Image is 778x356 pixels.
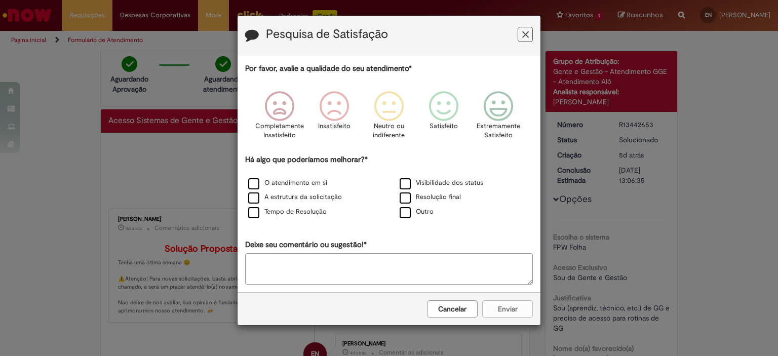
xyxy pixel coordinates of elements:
[248,178,327,188] label: O atendimento em si
[245,63,412,74] label: Por favor, avalie a qualidade do seu atendimento*
[400,192,461,202] label: Resolução final
[477,122,520,140] p: Extremamente Satisfeito
[253,84,305,153] div: Completamente Insatisfeito
[400,207,434,217] label: Outro
[371,122,407,140] p: Neutro ou indiferente
[245,154,533,220] div: Há algo que poderíamos melhorar?*
[248,207,327,217] label: Tempo de Resolução
[266,28,388,41] label: Pesquisa de Satisfação
[318,122,351,131] p: Insatisfeito
[248,192,342,202] label: A estrutura da solicitação
[255,122,304,140] p: Completamente Insatisfeito
[363,84,415,153] div: Neutro ou indiferente
[430,122,458,131] p: Satisfeito
[473,84,524,153] div: Extremamente Satisfeito
[245,240,367,250] label: Deixe seu comentário ou sugestão!*
[400,178,483,188] label: Visibilidade dos status
[418,84,470,153] div: Satisfeito
[427,300,478,318] button: Cancelar
[308,84,360,153] div: Insatisfeito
